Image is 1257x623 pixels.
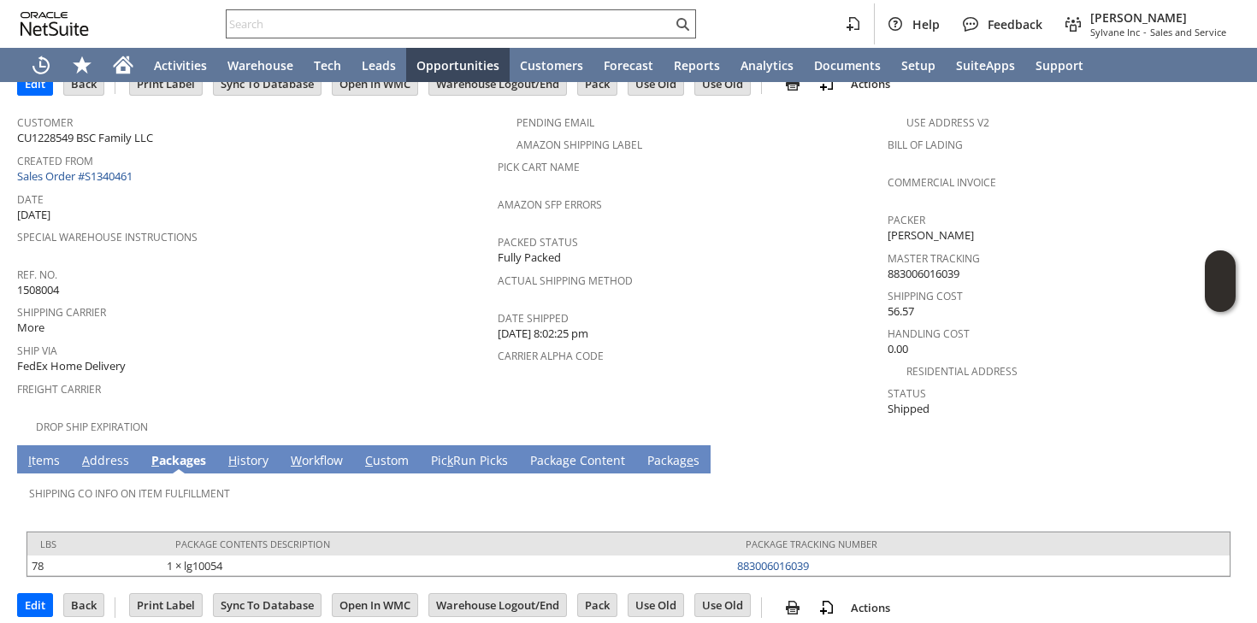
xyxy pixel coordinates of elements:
[130,594,202,616] input: Print Label
[427,452,512,471] a: PickRun Picks
[804,48,891,82] a: Documents
[844,600,897,615] a: Actions
[362,57,396,73] span: Leads
[888,213,925,227] a: Packer
[333,594,417,616] input: Open In WMC
[516,138,642,152] a: Amazon Shipping Label
[103,48,144,82] a: Home
[498,273,633,288] a: Actual Shipping Method
[17,168,137,184] a: Sales Order #S1340461
[17,282,59,298] span: 1508004
[1090,26,1140,38] span: Sylvane Inc
[17,154,93,168] a: Created From
[82,452,90,468] span: A
[64,73,103,95] input: Back
[217,48,304,82] a: Warehouse
[687,452,693,468] span: e
[17,192,44,207] a: Date
[628,73,683,95] input: Use Old
[17,115,73,130] a: Customer
[906,364,1018,379] a: Residential Address
[72,55,92,75] svg: Shortcuts
[18,594,52,616] input: Edit
[291,452,302,468] span: W
[286,452,347,471] a: Workflow
[429,73,566,95] input: Warehouse Logout/End
[62,48,103,82] div: Shortcuts
[147,452,210,471] a: Packages
[17,130,153,146] span: CU1228549 BSC Family LLC
[17,305,106,320] a: Shipping Carrier
[988,16,1042,32] span: Feedback
[604,57,653,73] span: Forecast
[888,266,959,282] span: 883006016039
[1090,9,1226,26] span: [PERSON_NAME]
[526,452,629,471] a: Package Content
[498,250,561,266] span: Fully Packed
[17,207,50,223] span: [DATE]
[844,76,897,91] a: Actions
[447,452,453,468] span: k
[888,341,908,357] span: 0.00
[498,235,578,250] a: Packed Status
[628,594,683,616] input: Use Old
[741,57,794,73] span: Analytics
[578,594,617,616] input: Pack
[563,452,569,468] span: g
[888,386,926,401] a: Status
[1025,48,1094,82] a: Support
[18,73,52,95] input: Edit
[406,48,510,82] a: Opportunities
[36,420,148,434] a: Drop Ship Expiration
[901,57,935,73] span: Setup
[40,538,150,550] div: lbs
[17,382,101,397] a: Freight Carrier
[151,452,159,468] span: P
[17,358,126,374] span: FedEx Home Delivery
[24,452,64,471] a: Items
[227,14,672,34] input: Search
[906,115,989,130] a: Use Address V2
[888,227,974,244] span: [PERSON_NAME]
[333,73,417,95] input: Open In WMC
[672,14,693,34] svg: Search
[31,55,51,75] svg: Recent Records
[888,303,914,320] span: 56.57
[888,251,980,266] a: Master Tracking
[946,48,1025,82] a: SuiteApps
[214,73,321,95] input: Sync To Database
[130,73,202,95] input: Print Label
[746,538,1217,550] div: Package Tracking Number
[17,320,44,336] span: More
[814,57,881,73] span: Documents
[888,289,963,303] a: Shipping Cost
[27,555,162,576] td: 78
[1205,282,1236,313] span: Oracle Guided Learning Widget. To move around, please hold and drag
[227,57,293,73] span: Warehouse
[1143,26,1147,38] span: -
[175,538,720,550] div: Package Contents Description
[162,555,733,576] td: 1 × lg10054
[888,175,996,190] a: Commercial Invoice
[498,197,602,212] a: Amazon SFP Errors
[314,57,341,73] span: Tech
[516,115,594,130] a: Pending Email
[891,48,946,82] a: Setup
[888,326,970,341] a: Handling Cost
[695,594,750,616] input: Use Old
[593,48,664,82] a: Forecast
[498,311,569,326] a: Date Shipped
[17,344,57,358] a: Ship Via
[498,326,588,342] span: [DATE] 8:02:25 pm
[664,48,730,82] a: Reports
[21,48,62,82] a: Recent Records
[351,48,406,82] a: Leads
[817,597,837,618] img: add-record.svg
[113,55,133,75] svg: Home
[498,160,580,174] a: Pick Cart Name
[228,452,237,468] span: H
[695,73,750,95] input: Use Old
[498,349,604,363] a: Carrier Alpha Code
[730,48,804,82] a: Analytics
[304,48,351,82] a: Tech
